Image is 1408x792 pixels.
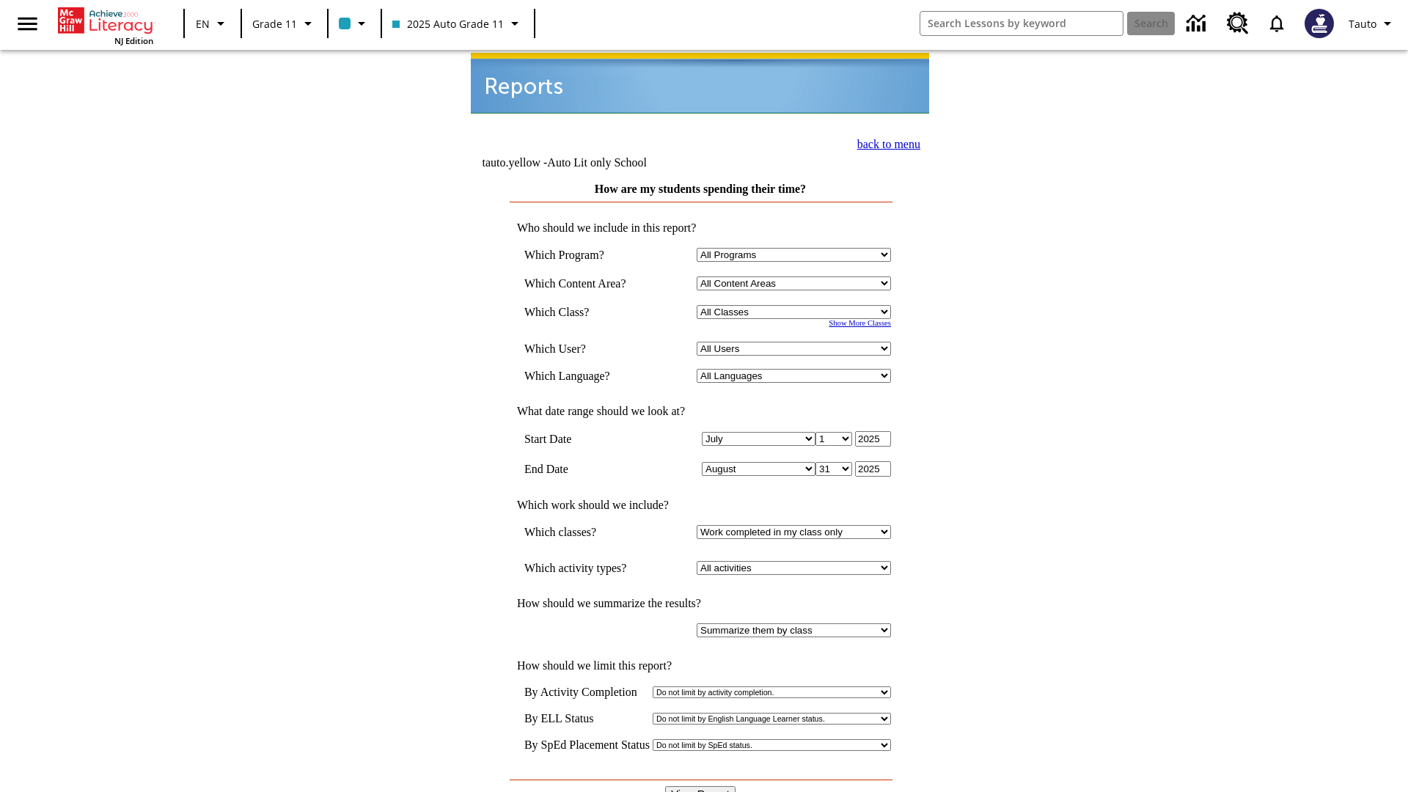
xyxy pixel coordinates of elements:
td: End Date [524,461,648,477]
td: Who should we include in this report? [510,221,891,235]
td: Which work should we include? [510,499,891,512]
img: Avatar [1305,9,1334,38]
a: Notifications [1258,4,1296,43]
span: Tauto [1349,16,1376,32]
span: EN [196,16,210,32]
span: 2025 Auto Grade 11 [392,16,504,32]
button: Grade: Grade 11, Select a grade [246,10,323,37]
img: header [471,53,929,114]
span: NJ Edition [114,35,153,46]
td: Which Class? [524,305,648,319]
button: Open side menu [6,2,49,45]
div: Home [58,4,153,46]
button: Select a new avatar [1296,4,1343,43]
td: What date range should we look at? [510,405,891,418]
td: By ELL Status [524,712,650,725]
td: Start Date [524,431,648,447]
button: Profile/Settings [1343,10,1402,37]
td: By SpEd Placement Status [524,738,650,752]
button: Class: 2025 Auto Grade 11, Select your class [386,10,529,37]
td: Which Program? [524,248,648,262]
button: Class color is light blue. Change class color [333,10,376,37]
td: How should we summarize the results? [510,597,891,610]
td: Which User? [524,342,648,356]
a: Show More Classes [829,319,891,327]
td: By Activity Completion [524,686,650,699]
button: Language: EN, Select a language [189,10,236,37]
nobr: Auto Lit only School [547,156,647,169]
td: Which activity types? [524,561,648,575]
nobr: Which Content Area? [524,277,626,290]
a: Data Center [1178,4,1218,44]
a: Resource Center, Will open in new tab [1218,4,1258,43]
td: tauto.yellow - [482,156,751,169]
td: How should we limit this report? [510,659,891,672]
a: back to menu [857,138,920,150]
td: Which classes? [524,525,648,539]
td: Which Language? [524,369,648,383]
input: search field [920,12,1123,35]
span: Grade 11 [252,16,297,32]
a: How are my students spending their time? [595,183,806,195]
